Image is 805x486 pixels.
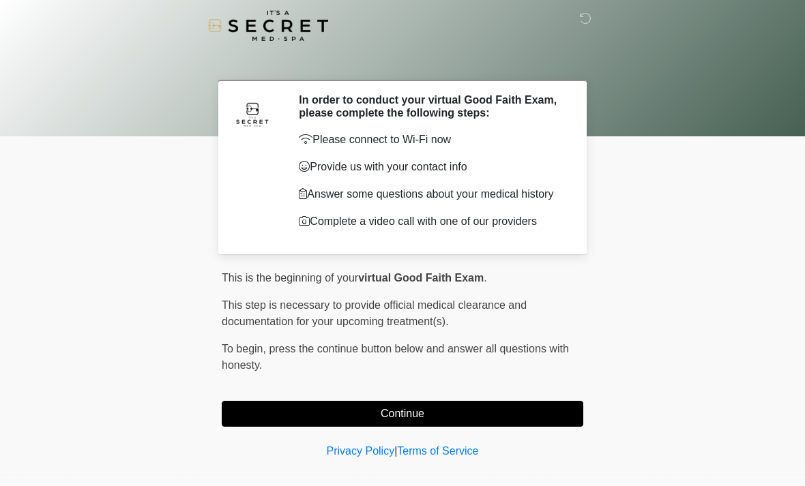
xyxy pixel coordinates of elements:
p: Provide us with your contact info [299,159,563,175]
a: Terms of Service [397,445,478,457]
p: Please connect to Wi-Fi now [299,132,563,148]
p: Complete a video call with one of our providers [299,213,563,230]
strong: virtual Good Faith Exam [358,272,484,284]
h2: In order to conduct your virtual Good Faith Exam, please complete the following steps: [299,93,563,119]
img: It's A Secret Med Spa Logo [208,10,328,41]
a: | [394,445,397,457]
span: press the continue button below and answer all questions with honesty. [222,343,569,371]
span: This is the beginning of your [222,272,358,284]
span: This step is necessary to provide official medical clearance and documentation for your upcoming ... [222,299,527,327]
h1: ‎ ‎ [211,49,594,74]
button: Continue [222,401,583,427]
a: Privacy Policy [327,445,395,457]
span: . [484,272,486,284]
span: To begin, [222,343,269,354]
img: Agent Avatar [232,93,273,134]
p: Answer some questions about your medical history [299,186,563,202]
